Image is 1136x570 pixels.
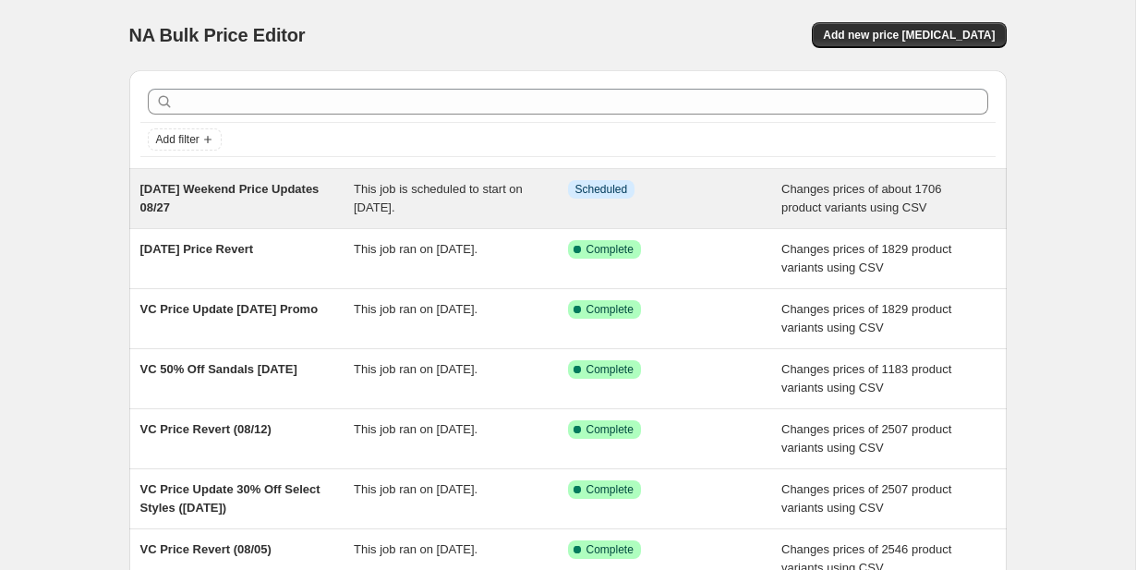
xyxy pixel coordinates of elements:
[586,542,634,557] span: Complete
[140,482,320,515] span: VC Price Update 30% Off Select Styles ([DATE])
[781,302,951,334] span: Changes prices of 1829 product variants using CSV
[586,422,634,437] span: Complete
[140,542,272,556] span: VC Price Revert (08/05)
[156,132,199,147] span: Add filter
[823,28,995,42] span: Add new price [MEDICAL_DATA]
[781,422,951,455] span: Changes prices of 2507 product variants using CSV
[354,242,477,256] span: This job ran on [DATE].
[812,22,1006,48] button: Add new price [MEDICAL_DATA]
[354,182,523,214] span: This job is scheduled to start on [DATE].
[129,25,306,45] span: NA Bulk Price Editor
[354,482,477,496] span: This job ran on [DATE].
[354,362,477,376] span: This job ran on [DATE].
[140,182,320,214] span: [DATE] Weekend Price Updates 08/27
[781,182,941,214] span: Changes prices of about 1706 product variants using CSV
[140,242,254,256] span: [DATE] Price Revert
[575,182,628,197] span: Scheduled
[586,302,634,317] span: Complete
[586,242,634,257] span: Complete
[148,128,222,151] button: Add filter
[140,302,319,316] span: VC Price Update [DATE] Promo
[586,362,634,377] span: Complete
[354,542,477,556] span: This job ran on [DATE].
[586,482,634,497] span: Complete
[140,422,272,436] span: VC Price Revert (08/12)
[354,302,477,316] span: This job ran on [DATE].
[781,242,951,274] span: Changes prices of 1829 product variants using CSV
[140,362,297,376] span: VC 50% Off Sandals [DATE]
[354,422,477,436] span: This job ran on [DATE].
[781,482,951,515] span: Changes prices of 2507 product variants using CSV
[781,362,951,394] span: Changes prices of 1183 product variants using CSV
